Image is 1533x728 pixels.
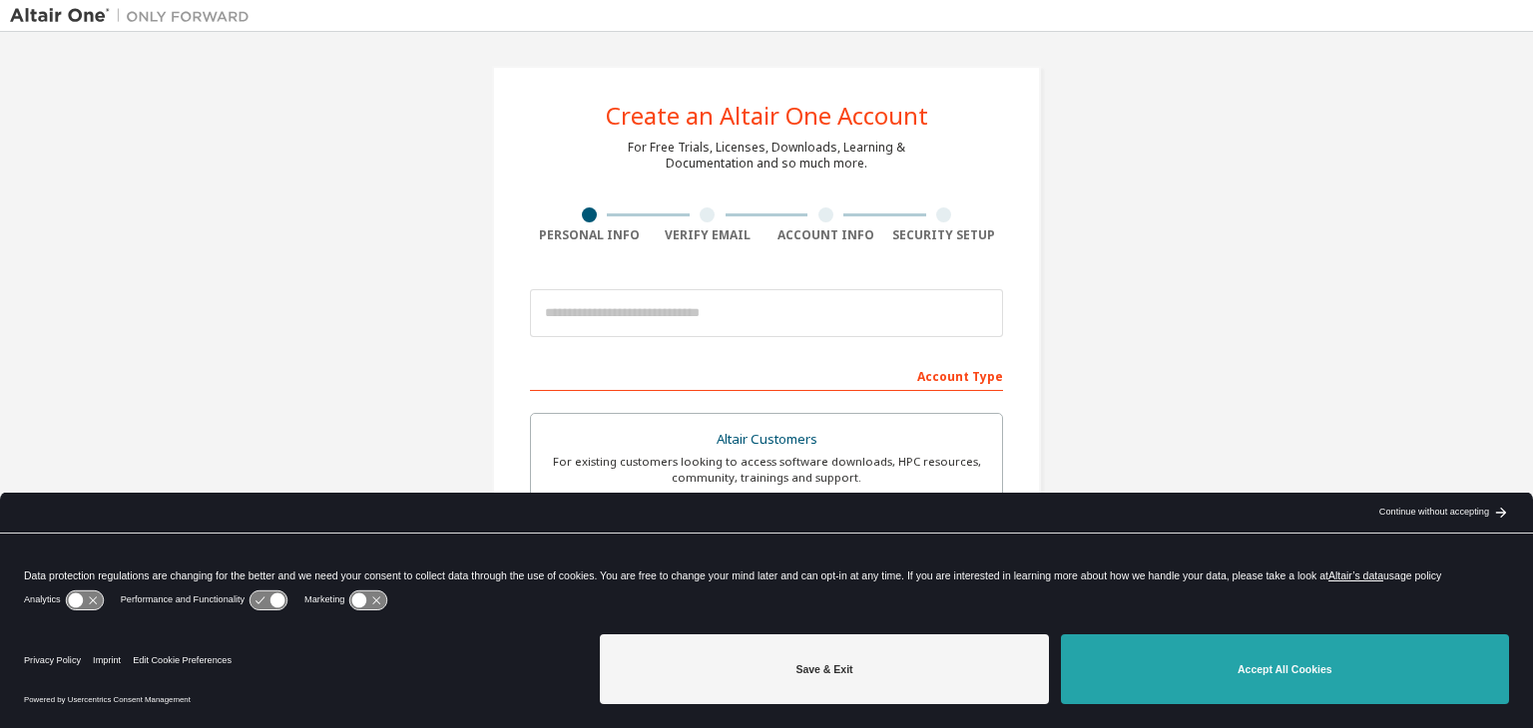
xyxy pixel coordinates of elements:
[628,140,905,172] div: For Free Trials, Licenses, Downloads, Learning & Documentation and so much more.
[606,104,928,128] div: Create an Altair One Account
[10,6,259,26] img: Altair One
[543,454,990,486] div: For existing customers looking to access software downloads, HPC resources, community, trainings ...
[885,227,1004,243] div: Security Setup
[766,227,885,243] div: Account Info
[649,227,767,243] div: Verify Email
[530,359,1003,391] div: Account Type
[530,227,649,243] div: Personal Info
[543,426,990,454] div: Altair Customers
